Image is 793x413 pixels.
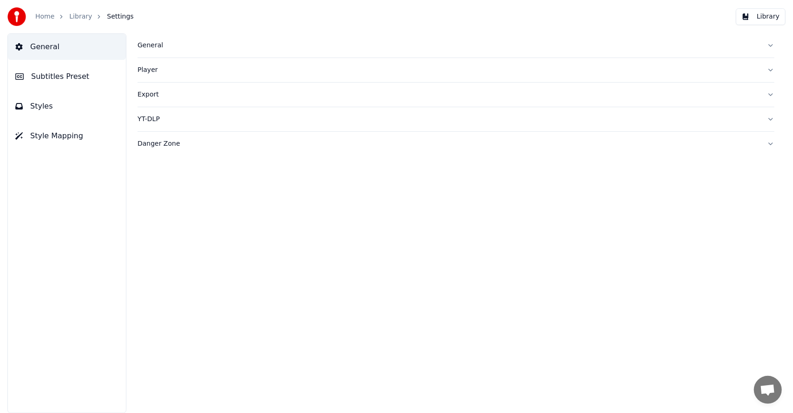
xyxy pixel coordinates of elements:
[35,12,54,21] a: Home
[30,41,59,52] span: General
[8,123,126,149] button: Style Mapping
[8,34,126,60] button: General
[107,12,133,21] span: Settings
[69,12,92,21] a: Library
[138,139,760,148] div: Danger Zone
[8,93,126,119] button: Styles
[736,8,786,25] button: Library
[138,83,774,107] button: Export
[138,115,760,124] div: YT-DLP
[8,64,126,90] button: Subtitles Preset
[7,7,26,26] img: youka
[138,41,760,50] div: General
[31,71,89,82] span: Subtitles Preset
[138,65,760,75] div: Player
[30,130,83,142] span: Style Mapping
[138,90,760,99] div: Export
[754,376,782,404] a: 채팅 열기
[35,12,134,21] nav: breadcrumb
[138,107,774,131] button: YT-DLP
[30,101,53,112] span: Styles
[138,58,774,82] button: Player
[138,33,774,58] button: General
[138,132,774,156] button: Danger Zone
